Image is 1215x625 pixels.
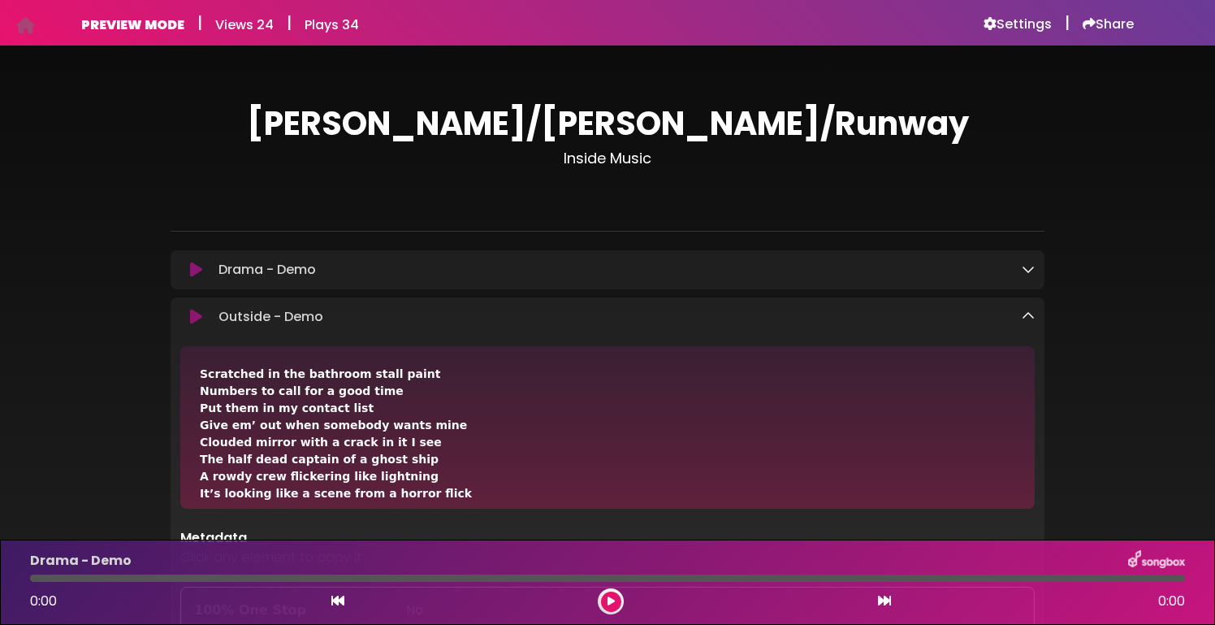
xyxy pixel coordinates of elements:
[197,13,202,33] h5: |
[218,260,316,280] p: Drama - Demo
[305,17,359,33] h6: Plays 34
[1065,13,1070,33] h5: |
[30,592,57,610] span: 0:00
[81,17,184,33] h6: PREVIEW MODE
[171,104,1044,143] h1: [PERSON_NAME]/[PERSON_NAME]/Runway
[984,16,1052,33] a: Settings
[30,551,132,571] p: Drama - Demo
[287,13,292,33] h5: |
[171,150,1044,167] h3: Inside Music
[1158,592,1185,611] span: 0:00
[215,17,274,33] h6: Views 24
[180,528,1035,548] p: Metadata
[1083,16,1134,33] a: Share
[218,307,323,327] p: Outside - Demo
[1128,550,1185,571] img: songbox-logo-white.png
